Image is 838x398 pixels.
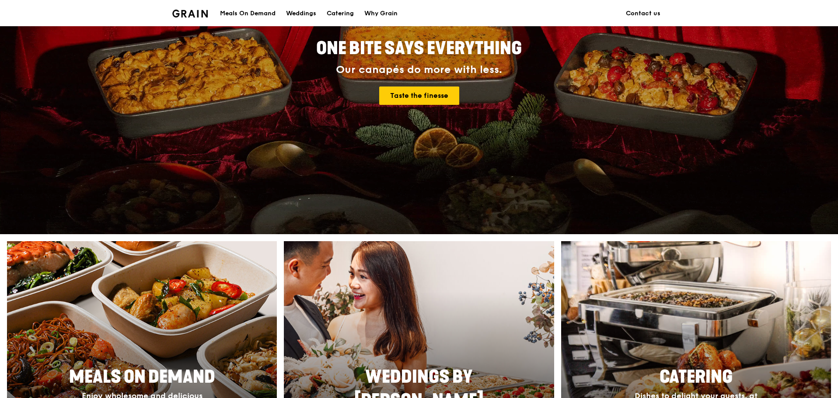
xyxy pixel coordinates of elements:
[621,0,666,27] a: Contact us
[359,0,403,27] a: Why Grain
[69,367,215,388] span: Meals On Demand
[379,87,459,105] a: Taste the finesse
[220,0,276,27] div: Meals On Demand
[316,38,522,59] span: ONE BITE SAYS EVERYTHING
[172,10,208,17] img: Grain
[286,0,316,27] div: Weddings
[660,367,733,388] span: Catering
[364,0,398,27] div: Why Grain
[327,0,354,27] div: Catering
[281,0,321,27] a: Weddings
[321,0,359,27] a: Catering
[262,64,576,76] div: Our canapés do more with less.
